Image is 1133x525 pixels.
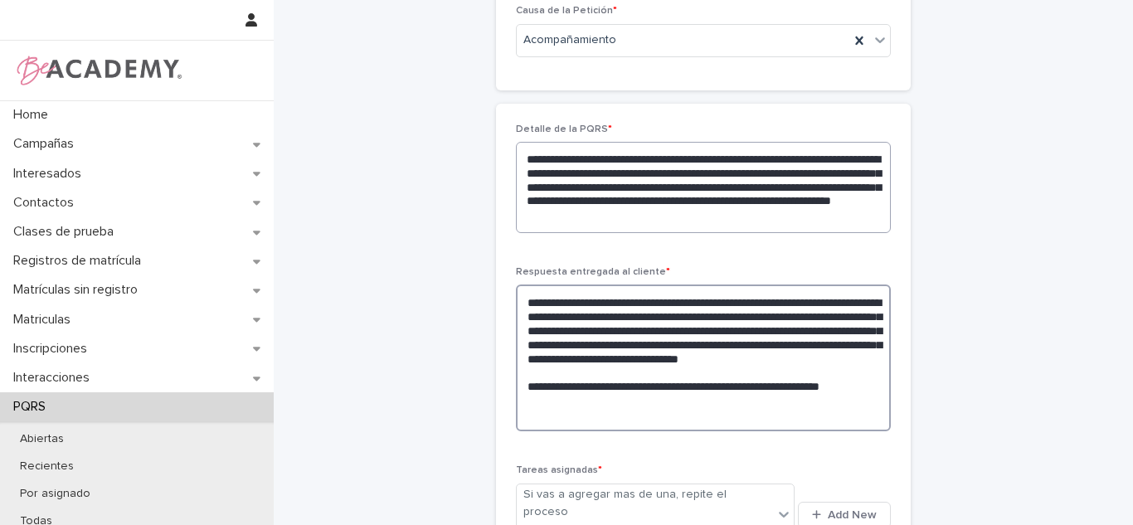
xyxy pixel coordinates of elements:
[7,136,87,152] p: Campañas
[516,267,670,277] span: Respuesta entregada al cliente
[7,341,100,357] p: Inscripciones
[7,107,61,123] p: Home
[523,32,616,49] span: Acompañamiento
[516,465,602,475] span: Tareas asignadas
[516,6,617,16] span: Causa de la Petición
[828,509,877,521] span: Add New
[7,166,95,182] p: Interesados
[7,459,87,474] p: Recientes
[7,224,127,240] p: Clases de prueba
[13,54,183,87] img: WPrjXfSUmiLcdUfaYY4Q
[7,370,103,386] p: Interacciones
[7,487,104,501] p: Por asignado
[516,124,612,134] span: Detalle de la PQRS
[7,253,154,269] p: Registros de matrícula
[7,282,151,298] p: Matrículas sin registro
[7,312,84,328] p: Matriculas
[7,399,59,415] p: PQRS
[7,432,77,446] p: Abiertas
[523,486,766,521] div: Si vas a agregar mas de una, repite el proceso
[7,195,87,211] p: Contactos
